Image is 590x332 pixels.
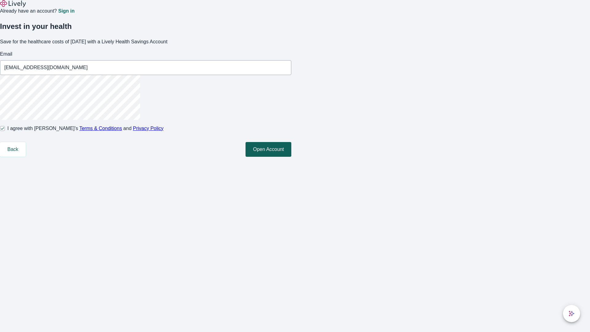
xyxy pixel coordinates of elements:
span: I agree with [PERSON_NAME]’s and [7,125,163,132]
svg: Lively AI Assistant [568,310,575,317]
a: Privacy Policy [133,126,164,131]
button: Open Account [246,142,291,157]
a: Sign in [58,9,74,14]
a: Terms & Conditions [79,126,122,131]
button: chat [563,305,580,322]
